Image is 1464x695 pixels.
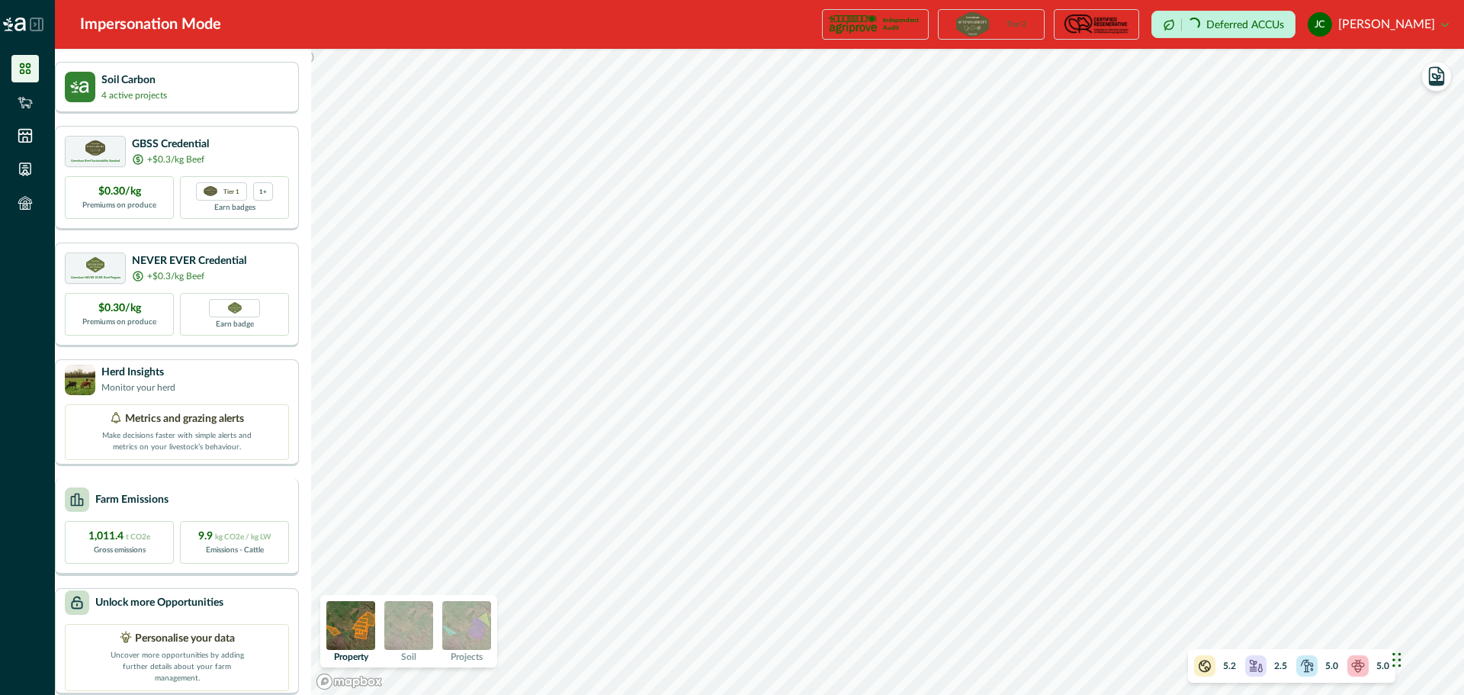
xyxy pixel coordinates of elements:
[82,317,156,328] p: Premiums on produce
[198,529,271,545] p: 9.9
[1392,637,1401,683] div: Drag
[98,301,141,317] p: $0.30/kg
[3,18,26,31] img: Logo
[1325,659,1338,673] p: 5.0
[85,140,105,156] img: certification logo
[80,13,221,36] div: Impersonation Mode
[334,652,368,661] p: Property
[451,652,483,661] p: Projects
[88,529,150,545] p: 1,011.4
[101,72,167,88] p: Soil Carbon
[326,601,375,650] img: property preview
[316,673,383,690] a: Mapbox logo
[71,159,120,162] p: Greenham Beef Sustainability Standard
[206,545,264,556] p: Emissions - Cattle
[86,257,105,272] img: certification logo
[1223,659,1236,673] p: 5.2
[101,427,253,453] p: Make decisions faster with simple alerts and metrics on your livestock’s behaviour.
[147,269,204,283] p: +$0.3/kg Beef
[215,533,271,541] span: kg CO2e / kg LW
[1206,19,1284,31] p: Deferred ACCUs
[253,182,273,201] div: more credentials avaialble
[883,17,922,32] p: Independent Audit
[135,631,235,647] p: Personalise your data
[101,365,175,381] p: Herd Insights
[442,601,491,650] img: projects preview
[94,545,146,556] p: Gross emissions
[101,381,175,394] p: Monitor your herd
[384,601,433,650] img: soil preview
[214,201,255,214] p: Earn badges
[95,492,169,508] p: Farm Emissions
[98,184,141,200] p: $0.30/kg
[228,302,242,314] img: Greenham NEVER EVER certification badge
[1376,659,1389,673] p: 5.0
[1274,659,1287,673] p: 2.5
[101,647,253,684] p: Uncover more opportunities by adding further details about your farm management.
[1388,622,1464,695] iframe: Chat Widget
[132,253,246,269] p: NEVER EVER Credential
[1062,12,1131,37] img: certification logo
[101,88,167,102] p: 4 active projects
[223,186,239,196] p: Tier 1
[147,153,204,166] p: +$0.3/kg Beef
[95,595,223,611] p: Unlock more Opportunities
[82,200,156,211] p: Premiums on produce
[126,533,150,541] span: t CO2e
[125,411,244,427] p: Metrics and grazing alerts
[204,186,217,197] img: certification logo
[132,137,209,153] p: GBSS Credential
[259,186,267,196] p: 1+
[401,652,416,661] p: Soil
[829,12,877,37] img: certification logo
[71,276,120,279] p: Greenham NEVER EVER Beef Program
[956,12,988,37] img: certification logo
[216,317,254,330] p: Earn badge
[1308,6,1449,43] button: justin costello[PERSON_NAME]
[1006,21,1026,28] p: Tier 2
